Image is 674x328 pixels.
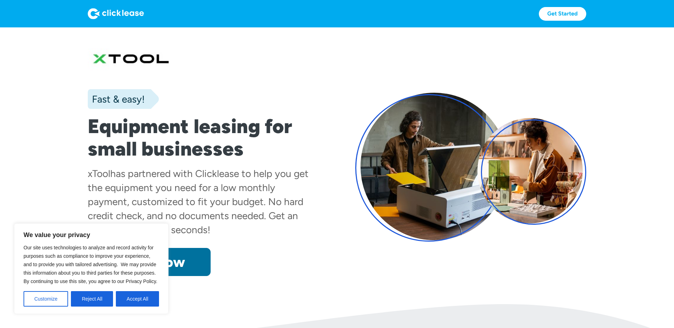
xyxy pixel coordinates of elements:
[116,291,159,307] button: Accept All
[71,291,113,307] button: Reject All
[88,168,309,236] div: has partnered with Clicklease to help you get the equipment you need for a low monthly payment, c...
[88,115,319,160] h1: Equipment leasing for small businesses
[88,168,110,179] div: xTool
[88,92,145,106] div: Fast & easy!
[14,223,168,314] div: We value your privacy
[88,8,144,19] img: Logo
[24,231,159,239] p: We value your privacy
[539,7,586,21] a: Get Started
[24,245,157,284] span: Our site uses technologies to analyze and record activity for purposes such as compliance to impr...
[24,291,68,307] button: Customize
